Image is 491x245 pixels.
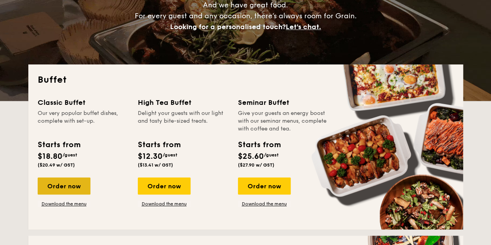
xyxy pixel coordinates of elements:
[38,162,75,168] span: ($20.49 w/ GST)
[286,23,321,31] span: Let's chat.
[138,177,191,195] div: Order now
[238,177,291,195] div: Order now
[138,201,191,207] a: Download the menu
[38,177,90,195] div: Order now
[238,97,329,108] div: Seminar Buffet
[62,152,77,158] span: /guest
[238,201,291,207] a: Download the menu
[264,152,279,158] span: /guest
[138,97,229,108] div: High Tea Buffet
[238,162,274,168] span: ($27.90 w/ GST)
[238,152,264,161] span: $25.60
[138,152,163,161] span: $12.30
[238,139,280,151] div: Starts from
[163,152,177,158] span: /guest
[38,201,90,207] a: Download the menu
[135,1,357,31] span: And we have great food. For every guest and any occasion, there’s always room for Grain.
[138,109,229,133] div: Delight your guests with our light and tasty bite-sized treats.
[138,139,180,151] div: Starts from
[38,152,62,161] span: $18.80
[38,109,128,133] div: Our very popular buffet dishes, complete with set-up.
[238,109,329,133] div: Give your guests an energy boost with our seminar menus, complete with coffee and tea.
[38,139,80,151] div: Starts from
[38,74,454,86] h2: Buffet
[138,162,173,168] span: ($13.41 w/ GST)
[170,23,286,31] span: Looking for a personalised touch?
[38,97,128,108] div: Classic Buffet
